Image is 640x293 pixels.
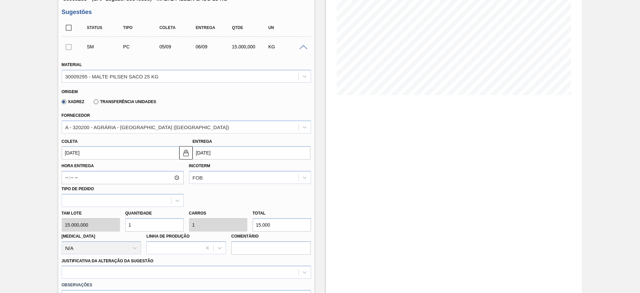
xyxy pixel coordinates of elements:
label: Xadrez [62,99,85,104]
label: Material [62,62,82,67]
label: Quantidade [125,211,152,216]
div: 30009295 - MALTE PILSEN SACO 25 KG [65,73,159,79]
div: Tipo [121,25,162,30]
label: Comentário [231,232,311,241]
div: 15.000,000 [230,44,271,49]
div: 05/09/2025 [158,44,198,49]
input: dd/mm/yyyy [193,146,310,160]
label: Origem [62,89,78,94]
label: Observações [62,280,311,290]
div: Pedido de Compra [121,44,162,49]
label: Hora Entrega [62,161,184,171]
div: 06/09/2025 [194,44,234,49]
label: Carros [189,211,206,216]
div: A - 320200 - AGRÁRIA - [GEOGRAPHIC_DATA] ([GEOGRAPHIC_DATA]) [65,124,229,130]
div: FOB [193,175,203,181]
label: Linha de Produção [146,234,190,239]
label: Tipo de pedido [62,187,94,191]
div: UN [267,25,307,30]
h3: Sugestões [62,9,311,16]
div: Status [85,25,126,30]
div: KG [267,44,307,49]
label: Entrega [193,139,212,144]
img: locked [182,149,190,157]
div: Qtde [230,25,271,30]
label: Justificativa da Alteração da Sugestão [62,259,154,263]
label: Transferência Unidades [94,99,156,104]
div: Sugestão Manual [85,44,126,49]
label: Total [253,211,266,216]
label: Tam lote [62,209,120,218]
label: Incoterm [189,164,210,168]
button: locked [179,146,193,160]
label: [MEDICAL_DATA] [62,234,95,239]
div: Coleta [158,25,198,30]
label: Fornecedor [62,113,90,118]
label: Coleta [62,139,78,144]
div: Entrega [194,25,234,30]
input: dd/mm/yyyy [62,146,179,160]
